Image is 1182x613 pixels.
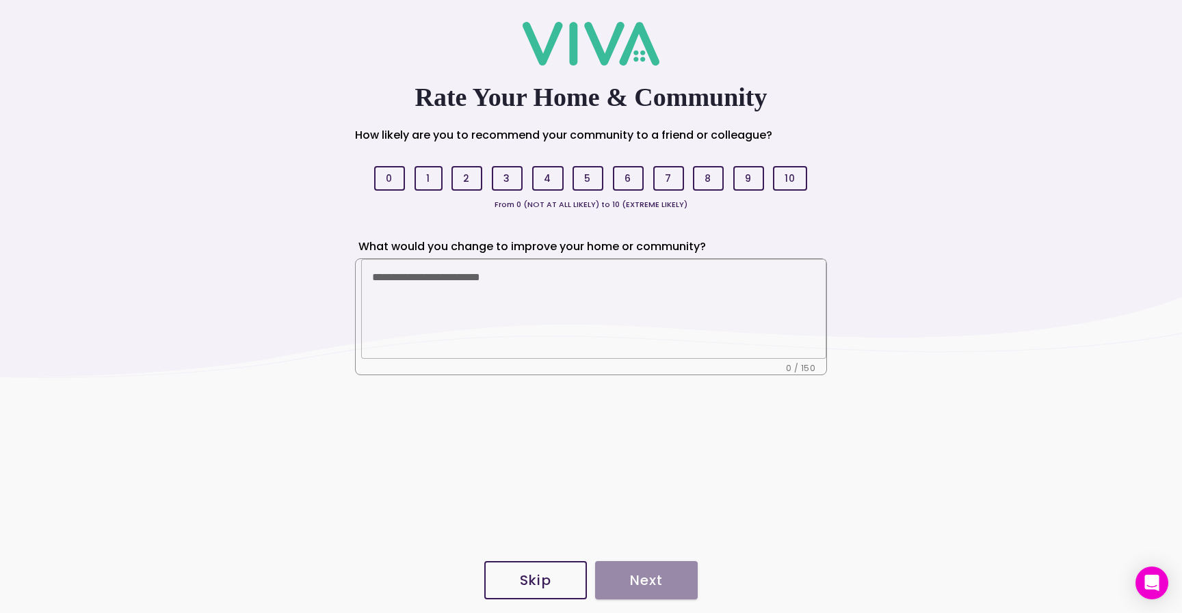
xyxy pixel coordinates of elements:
[773,166,807,191] ion-button: 10
[693,166,724,191] ion-button: 8
[358,239,706,254] ion-text: What would you change to improve your home or community?
[1135,567,1168,599] div: Open Intercom Messenger
[484,558,587,602] a: Skip
[492,166,523,191] ion-button: 3
[415,166,443,191] ion-button: 1
[415,82,767,112] ion-text: Rate Your Home & Community
[495,200,687,210] ion-text: From 0 (NOT AT ALL LIKELY) to 10 (EXTREME LIKELY)
[484,561,587,599] ion-button: Skip
[451,166,482,191] ion-button: 2
[532,166,564,191] ion-button: 4
[733,166,764,191] ion-button: 9
[653,166,684,191] ion-button: 7
[573,166,603,191] ion-button: 5
[613,166,644,191] ion-button: 6
[355,126,772,144] ion-text: How likely are you to recommend your community to a friend or colleague?
[374,166,405,191] ion-button: 0
[775,362,815,374] div: 0 / 150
